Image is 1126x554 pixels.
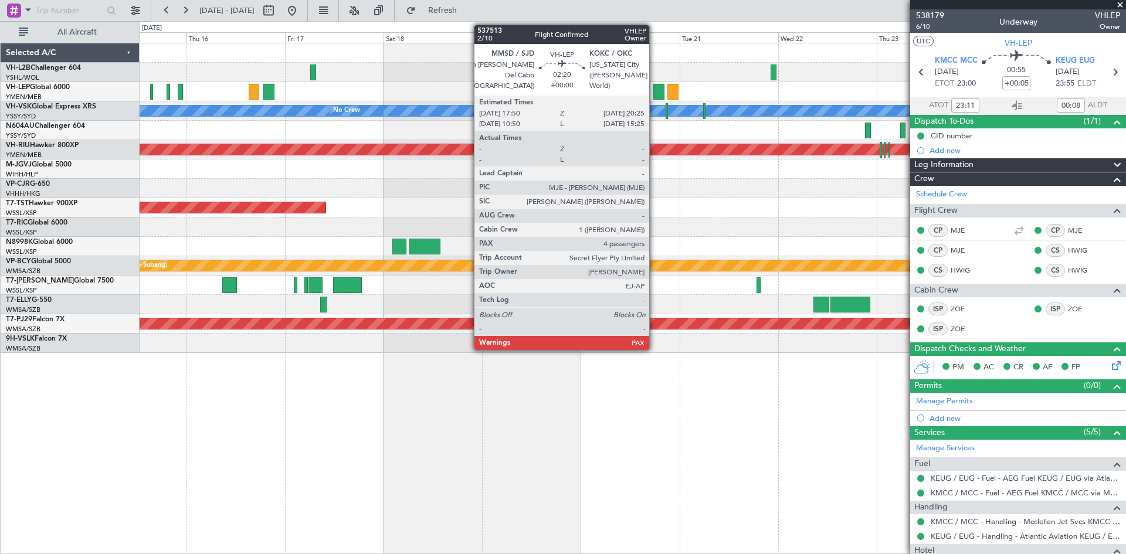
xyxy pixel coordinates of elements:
[6,344,40,353] a: WMSA/SZB
[401,1,471,20] button: Refresh
[6,170,38,179] a: WIHH/HLP
[914,501,948,514] span: Handling
[6,64,30,72] span: VH-L2B
[6,200,29,207] span: T7-TST
[916,189,967,200] a: Schedule Crew
[914,284,958,297] span: Cabin Crew
[931,516,1120,526] a: KMCC / MCC - Handling - Mcclellan Jet Svcs KMCC / MCC
[951,324,977,334] a: ZOE
[914,426,945,440] span: Services
[1068,265,1094,276] a: HWIG
[6,335,35,342] span: 9H-VSLK
[935,66,959,78] span: [DATE]
[913,36,934,46] button: UTC
[1084,426,1101,438] span: (5/5)
[6,181,50,188] a: VP-CJRG-650
[935,78,954,90] span: ETOT
[935,55,978,67] span: KMCC MCC
[6,151,42,159] a: YMEN/MEB
[6,316,65,323] a: T7-PJ29Falcon 7X
[916,443,975,454] a: Manage Services
[1056,66,1080,78] span: [DATE]
[916,9,944,22] span: 538179
[928,303,948,315] div: ISP
[914,457,930,471] span: Fuel
[914,204,958,217] span: Flight Crew
[6,267,40,276] a: WMSA/SZB
[916,396,973,407] a: Manage Permits
[6,84,70,91] a: VH-LEPGlobal 6000
[6,316,32,323] span: T7-PJ29
[6,123,35,130] span: N604AU
[916,22,944,32] span: 6/10
[928,264,948,277] div: CS
[6,239,73,246] a: N8998KGlobal 6000
[6,189,40,198] a: VHHH/HKG
[6,112,36,121] a: YSSY/SYD
[1046,244,1065,257] div: CS
[6,228,37,237] a: WSSL/XSP
[952,362,964,373] span: PM
[914,115,974,128] span: Dispatch To-Dos
[6,335,67,342] a: 9H-VSLKFalcon 7X
[1068,245,1094,256] a: HWIG
[877,32,975,43] div: Thu 23
[6,84,30,91] span: VH-LEP
[6,258,71,265] a: VP-BCYGlobal 5000
[6,93,42,101] a: YMEN/MEB
[914,158,974,172] span: Leg Information
[1007,64,1026,76] span: 00:55
[928,244,948,257] div: CP
[914,379,942,393] span: Permits
[1013,362,1023,373] span: CR
[1084,379,1101,392] span: (0/0)
[6,305,40,314] a: WMSA/SZB
[285,32,384,43] div: Fri 17
[931,131,973,141] div: CID number
[30,28,124,36] span: All Aircraft
[1088,100,1107,111] span: ALDT
[142,23,162,33] div: [DATE]
[1057,98,1085,113] input: --:--
[914,342,1026,356] span: Dispatch Checks and Weather
[1077,78,1096,90] span: ELDT
[6,219,28,226] span: T7-RIC
[928,322,948,335] div: ISP
[6,142,30,149] span: VH-RIU
[1095,9,1120,22] span: VHLEP
[1005,37,1032,49] span: VH-LEP
[384,32,482,43] div: Sat 18
[6,161,32,168] span: M-JGVJ
[1046,224,1065,237] div: CP
[6,209,37,217] a: WSSL/XSP
[914,172,934,186] span: Crew
[1043,362,1052,373] span: AF
[6,103,96,110] a: VH-VSKGlobal Express XRS
[6,325,40,334] a: WMSA/SZB
[999,16,1037,28] div: Underway
[418,6,467,15] span: Refresh
[6,239,33,246] span: N8998K
[951,98,979,113] input: --:--
[951,225,977,236] a: MJE
[6,131,36,140] a: YSSY/SYD
[6,277,114,284] a: T7-[PERSON_NAME]Global 7500
[951,304,977,314] a: ZOE
[1046,264,1065,277] div: CS
[6,219,67,226] a: T7-RICGlobal 6000
[1056,78,1074,90] span: 23:55
[930,413,1120,423] div: Add new
[6,161,72,168] a: M-JGVJGlobal 5000
[1068,304,1094,314] a: ZOE
[199,5,255,16] span: [DATE] - [DATE]
[6,103,32,110] span: VH-VSK
[931,488,1120,498] a: KMCC / MCC - Fuel - AEG Fuel KMCC / MCC via MJS (EJ Asia Only)
[930,145,1120,155] div: Add new
[680,32,778,43] div: Tue 21
[931,473,1120,483] a: KEUG / EUG - Fuel - AEG Fuel KEUG / EUG via Atlantic ([GEOGRAPHIC_DATA] Only)
[1084,115,1101,127] span: (1/1)
[6,247,37,256] a: WSSL/XSP
[951,245,977,256] a: MJE
[6,200,77,207] a: T7-TSTHawker 900XP
[6,73,39,82] a: YSHL/WOL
